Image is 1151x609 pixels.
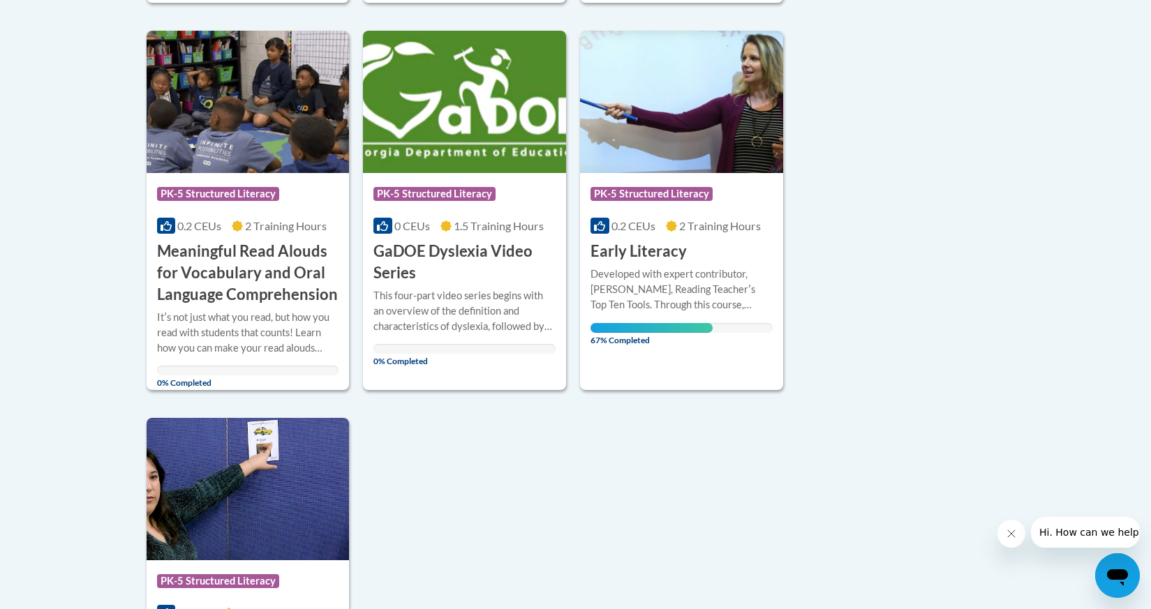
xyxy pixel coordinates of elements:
div: Developed with expert contributor, [PERSON_NAME], Reading Teacherʹs Top Ten Tools. Through this c... [591,266,773,313]
span: PK-5 Structured Literacy [157,574,279,588]
iframe: Button to launch messaging window [1095,553,1140,598]
h3: Meaningful Read Alouds for Vocabulary and Oral Language Comprehension [157,241,339,305]
img: Course Logo [580,31,783,173]
a: Course LogoPK-5 Structured Literacy0 CEUs1.5 Training Hours GaDOE Dyslexia Video SeriesThis four-... [363,31,566,390]
img: Course Logo [147,31,350,173]
span: PK-5 Structured Literacy [373,187,496,201]
span: 2 Training Hours [679,219,761,232]
img: Course Logo [363,31,566,173]
a: Course LogoPK-5 Structured Literacy0.2 CEUs2 Training Hours Early LiteracyDeveloped with expert c... [580,31,783,390]
span: 2 Training Hours [245,219,327,232]
a: Course LogoPK-5 Structured Literacy0.2 CEUs2 Training Hours Meaningful Read Alouds for Vocabulary... [147,31,350,390]
span: Hi. How can we help? [8,10,113,21]
span: 0 CEUs [394,219,430,232]
span: 0.2 CEUs [177,219,221,232]
iframe: Message from company [1031,517,1140,548]
img: Course Logo [147,418,350,560]
h3: Early Literacy [591,241,687,262]
div: Your progress [591,323,713,333]
span: 0.2 CEUs [611,219,655,232]
span: PK-5 Structured Literacy [591,187,713,201]
iframe: Close message [997,520,1025,548]
h3: GaDOE Dyslexia Video Series [373,241,556,284]
span: 1.5 Training Hours [454,219,544,232]
div: This four-part video series begins with an overview of the definition and characteristics of dysl... [373,288,556,334]
span: 67% Completed [591,323,713,345]
div: Itʹs not just what you read, but how you read with students that counts! Learn how you can make y... [157,310,339,356]
span: PK-5 Structured Literacy [157,187,279,201]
